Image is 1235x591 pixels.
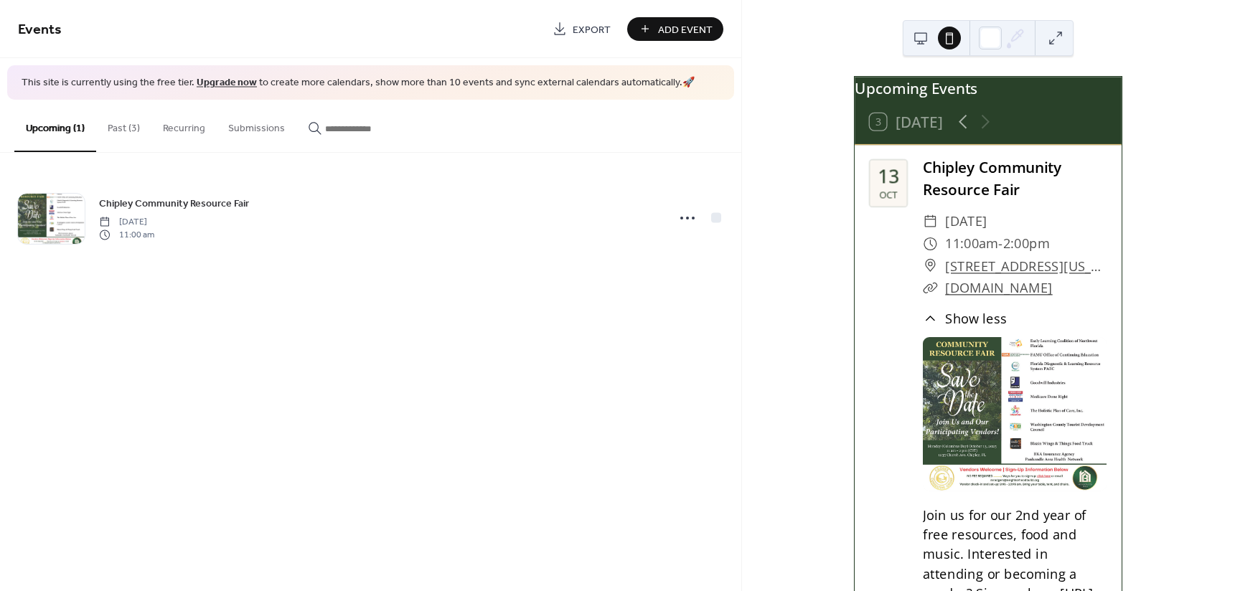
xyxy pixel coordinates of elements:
div: Upcoming Events [855,77,1122,99]
div: ​ [923,255,938,277]
img: img_EOfmdrks8fZpTdirJ5Vdt.800px.jpg [923,337,1107,491]
button: ​Show less [923,308,1007,328]
a: Upgrade now [197,73,257,93]
button: Recurring [151,100,217,151]
span: [DATE] [945,210,987,232]
a: Chipley Community Resource Fair [923,157,1062,200]
div: ​ [923,277,938,299]
span: 2:00pm [1003,232,1050,255]
span: This site is currently using the free tier. to create more calendars, show more than 10 events an... [22,76,695,90]
a: [STREET_ADDRESS][US_STATE] [945,255,1107,277]
div: Oct [879,190,898,199]
div: ​ [923,232,938,255]
button: Upcoming (1) [14,100,96,152]
span: 11:00 am [99,229,154,242]
a: [DOMAIN_NAME] [945,279,1053,297]
div: ​ [923,308,938,328]
a: Chipley Community Resource Fair [99,195,249,212]
button: Add Event [627,17,723,41]
button: Submissions [217,100,296,151]
div: 13 [878,167,899,186]
div: ​ [923,210,938,232]
span: Events [18,16,62,44]
span: Export [573,22,611,37]
span: [DATE] [99,215,154,228]
span: Chipley Community Resource Fair [99,196,249,211]
span: - [999,232,1004,255]
span: Add Event [658,22,713,37]
button: Past (3) [96,100,151,151]
a: Export [542,17,621,41]
span: 11:00am [945,232,998,255]
span: Show less [945,308,1007,328]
